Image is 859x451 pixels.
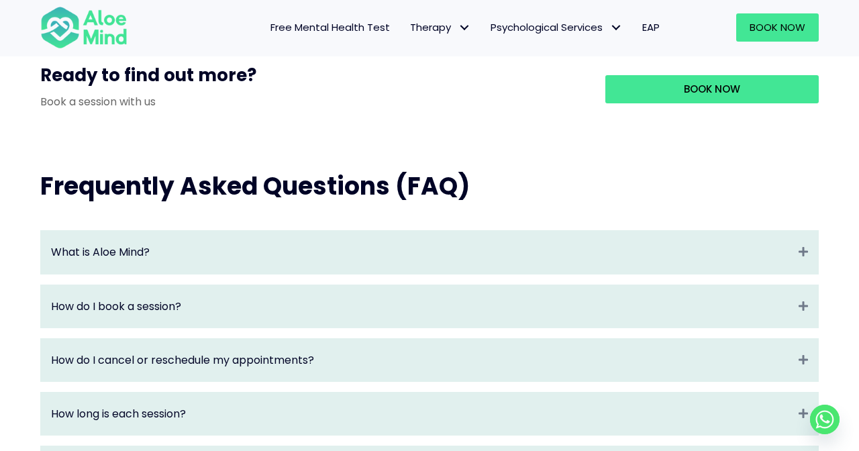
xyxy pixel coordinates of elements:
[51,352,792,368] a: How do I cancel or reschedule my appointments?
[799,299,808,314] i: Expand
[260,13,400,42] a: Free Mental Health Test
[145,13,670,42] nav: Menu
[51,406,792,421] a: How long is each session?
[799,406,808,421] i: Expand
[40,5,128,50] img: Aloe mind Logo
[270,20,390,34] span: Free Mental Health Test
[400,13,481,42] a: TherapyTherapy: submenu
[642,20,660,34] span: EAP
[605,75,819,103] a: Book Now
[491,20,622,34] span: Psychological Services
[40,63,585,94] h3: Ready to find out more?
[454,18,474,38] span: Therapy: submenu
[750,20,805,34] span: Book Now
[799,244,808,260] i: Expand
[684,82,740,96] span: Book Now
[810,405,840,434] a: Whatsapp
[799,352,808,368] i: Expand
[40,94,585,109] p: Book a session with us
[736,13,819,42] a: Book Now
[40,169,470,203] span: Frequently Asked Questions (FAQ)
[51,299,792,314] a: How do I book a session?
[410,20,470,34] span: Therapy
[51,244,792,260] a: What is Aloe Mind?
[481,13,632,42] a: Psychological ServicesPsychological Services: submenu
[632,13,670,42] a: EAP
[606,18,625,38] span: Psychological Services: submenu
